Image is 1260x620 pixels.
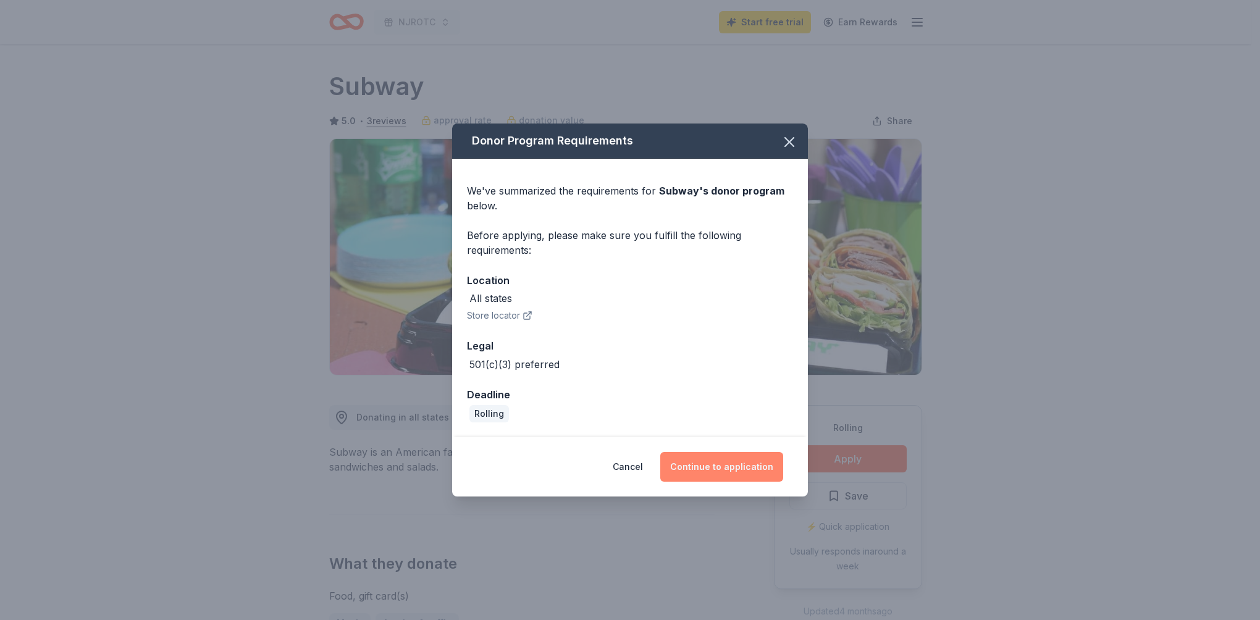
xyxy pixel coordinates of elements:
[660,452,783,482] button: Continue to application
[467,308,532,323] button: Store locator
[467,183,793,213] div: We've summarized the requirements for below.
[659,185,784,197] span: Subway 's donor program
[613,452,643,482] button: Cancel
[469,357,560,372] div: 501(c)(3) preferred
[469,291,512,306] div: All states
[469,405,509,422] div: Rolling
[467,387,793,403] div: Deadline
[467,338,793,354] div: Legal
[452,124,808,159] div: Donor Program Requirements
[467,272,793,288] div: Location
[467,228,793,258] div: Before applying, please make sure you fulfill the following requirements:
